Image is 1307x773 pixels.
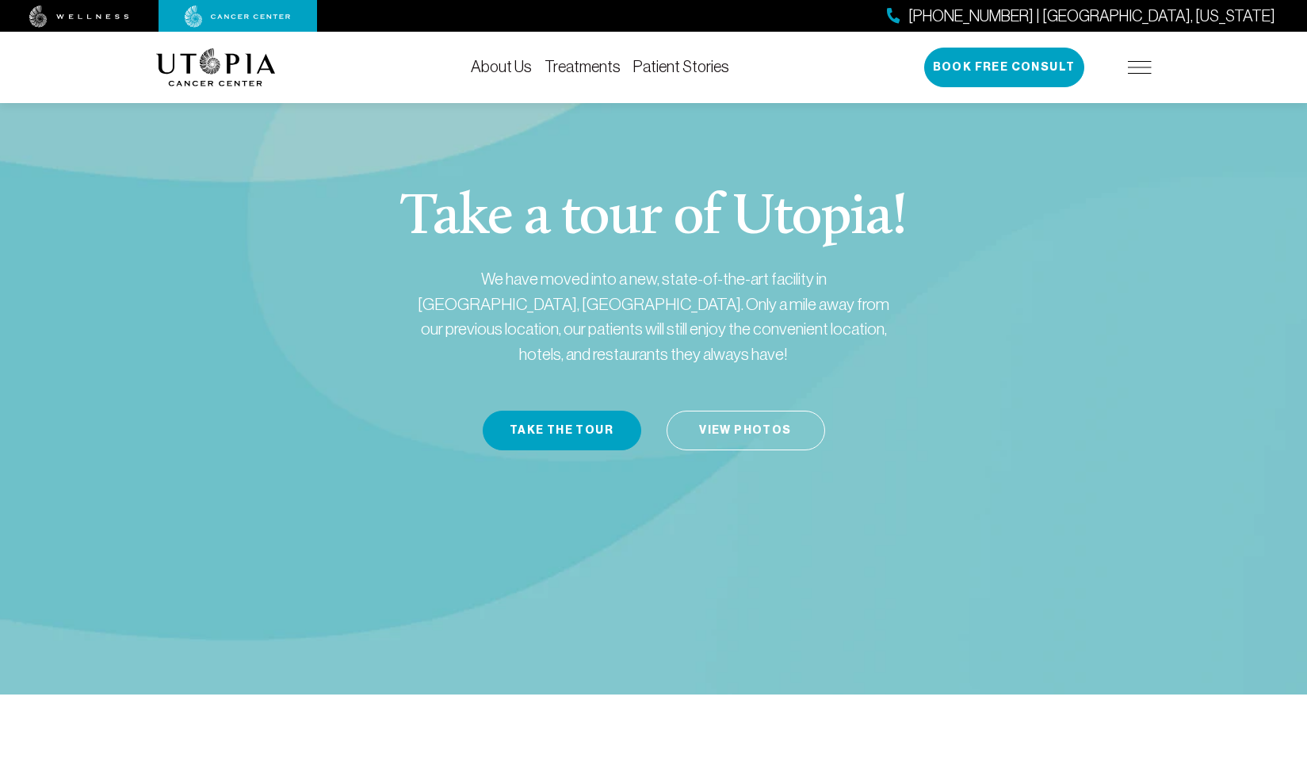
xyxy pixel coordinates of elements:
img: icon-hamburger [1128,61,1152,74]
a: Treatments [545,58,621,75]
img: wellness [29,6,129,28]
span: [PHONE_NUMBER] | [GEOGRAPHIC_DATA], [US_STATE] [908,5,1275,28]
a: View Photos [667,411,825,450]
h1: Take a tour of Utopia! [400,190,907,247]
a: About Us [471,58,532,75]
button: Book Free Consult [924,48,1084,87]
p: We have moved into a new, state-of-the-art facility in [GEOGRAPHIC_DATA], [GEOGRAPHIC_DATA]. Only... [408,266,900,366]
img: logo [156,48,276,86]
a: Patient Stories [633,58,729,75]
button: Take the Tour [483,411,641,450]
a: [PHONE_NUMBER] | [GEOGRAPHIC_DATA], [US_STATE] [887,5,1275,28]
img: cancer center [185,6,291,28]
